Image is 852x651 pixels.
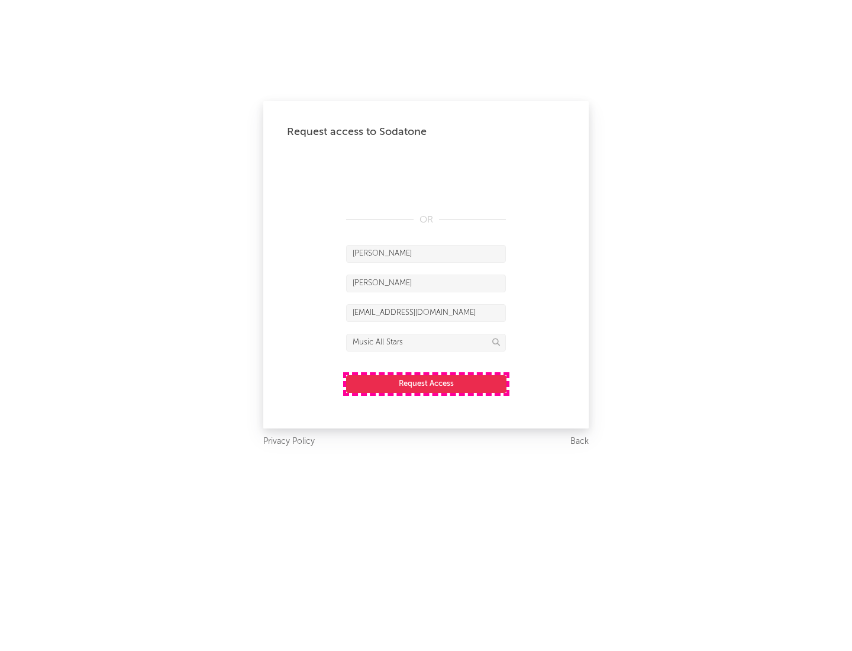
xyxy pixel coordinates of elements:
input: Email [346,304,506,322]
input: Division [346,334,506,352]
button: Request Access [346,375,506,393]
input: Last Name [346,275,506,292]
a: Back [570,434,589,449]
input: First Name [346,245,506,263]
div: OR [346,213,506,227]
a: Privacy Policy [263,434,315,449]
div: Request access to Sodatone [287,125,565,139]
